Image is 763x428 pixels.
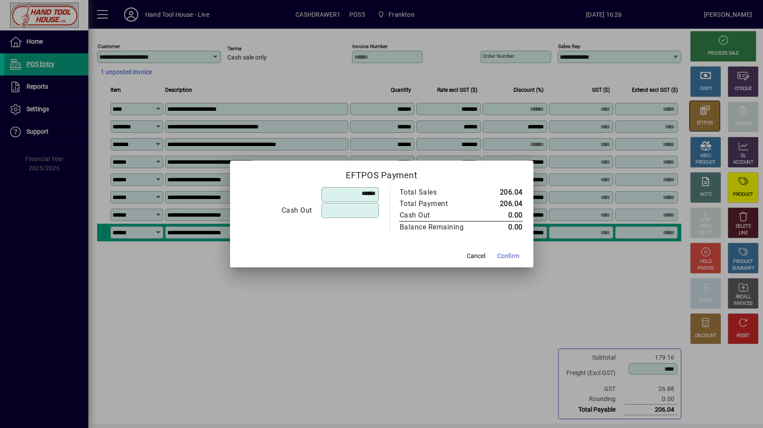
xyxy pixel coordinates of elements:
[399,198,483,210] td: Total Payment
[483,198,523,210] td: 206.04
[241,205,312,216] div: Cash Out
[399,187,483,198] td: Total Sales
[497,252,519,261] span: Confirm
[400,222,474,233] div: Balance Remaining
[483,222,523,233] td: 0.00
[230,161,533,186] h2: EFTPOS Payment
[494,248,523,264] button: Confirm
[483,187,523,198] td: 206.04
[400,210,474,221] div: Cash Out
[467,252,485,261] span: Cancel
[483,210,523,222] td: 0.00
[462,248,490,264] button: Cancel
